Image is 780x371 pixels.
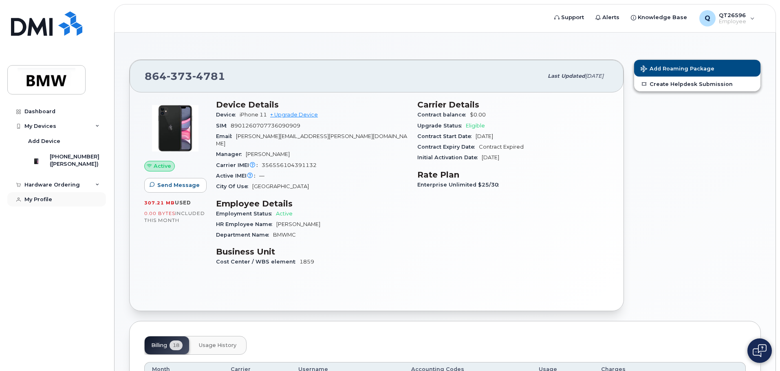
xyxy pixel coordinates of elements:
span: [PERSON_NAME][EMAIL_ADDRESS][PERSON_NAME][DOMAIN_NAME] [216,133,407,147]
a: Create Helpdesk Submission [634,77,760,91]
span: Department Name [216,232,273,238]
span: [DATE] [476,133,493,139]
span: Send Message [157,181,200,189]
span: used [175,200,191,206]
button: Send Message [144,178,207,193]
span: Active IMEI [216,173,259,179]
h3: Employee Details [216,199,408,209]
span: Carrier IMEI [216,162,262,168]
span: Device [216,112,240,118]
span: [DATE] [585,73,604,79]
span: 1859 [300,259,314,265]
span: Contract balance [417,112,470,118]
span: 373 [167,70,192,82]
span: Initial Activation Date [417,154,482,160]
h3: Business Unit [216,247,408,257]
span: BMWMC [273,232,296,238]
span: — [259,173,264,179]
span: 8901260707736090909 [231,123,300,129]
span: Usage History [199,342,236,349]
span: Contract Start Date [417,133,476,139]
img: Open chat [753,344,767,357]
span: Active [276,211,293,217]
span: 356556104391132 [262,162,317,168]
span: [PERSON_NAME] [276,221,320,227]
span: City Of Use [216,183,252,189]
button: Add Roaming Package [634,60,760,77]
span: 307.21 MB [144,200,175,206]
span: 4781 [192,70,225,82]
span: Cost Center / WBS element [216,259,300,265]
h3: Carrier Details [417,100,609,110]
img: iPhone_11.jpg [151,104,200,153]
span: iPhone 11 [240,112,267,118]
span: 864 [145,70,225,82]
h3: Device Details [216,100,408,110]
span: HR Employee Name [216,221,276,227]
span: SIM [216,123,231,129]
span: Upgrade Status [417,123,466,129]
span: Manager [216,151,246,157]
span: 0.00 Bytes [144,211,175,216]
span: Eligible [466,123,485,129]
span: [GEOGRAPHIC_DATA] [252,183,309,189]
span: [DATE] [482,154,499,160]
h3: Rate Plan [417,170,609,180]
span: Employment Status [216,211,276,217]
span: [PERSON_NAME] [246,151,290,157]
span: Enterprise Unlimited $25/30 [417,182,503,188]
a: + Upgrade Device [270,112,318,118]
span: Contract Expiry Date [417,144,479,150]
span: Last updated [548,73,585,79]
span: Active [154,162,171,170]
span: Contract Expired [479,144,524,150]
span: $0.00 [470,112,486,118]
span: Add Roaming Package [641,66,714,73]
span: Email [216,133,236,139]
